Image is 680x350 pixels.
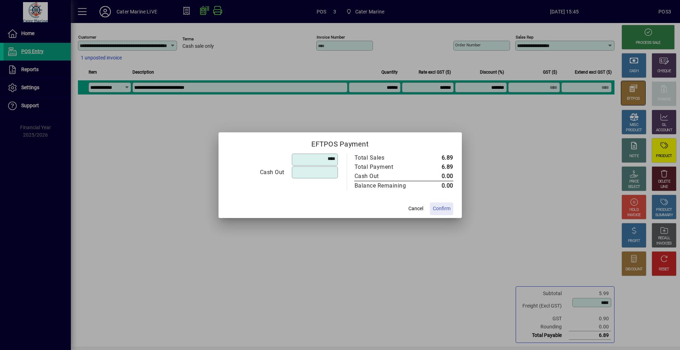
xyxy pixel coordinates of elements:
[421,162,453,172] td: 6.89
[227,168,284,177] div: Cash Out
[421,181,453,190] td: 0.00
[355,172,414,180] div: Cash Out
[355,182,414,190] div: Balance Remaining
[404,202,427,215] button: Cancel
[219,132,462,153] h2: EFTPOS Payment
[354,153,421,162] td: Total Sales
[421,172,453,181] td: 0.00
[354,162,421,172] td: Total Payment
[408,205,423,212] span: Cancel
[421,153,453,162] td: 6.89
[430,202,453,215] button: Confirm
[433,205,450,212] span: Confirm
